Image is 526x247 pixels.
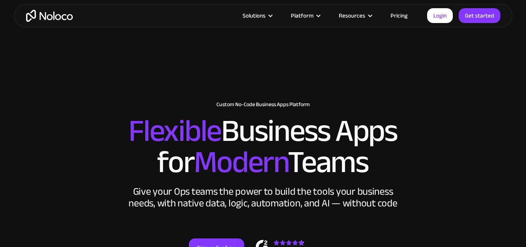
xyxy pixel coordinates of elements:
span: Flexible [128,102,221,160]
h2: Business Apps for Teams [22,116,505,178]
div: Solutions [243,11,266,21]
a: Pricing [381,11,417,21]
div: Platform [291,11,313,21]
div: Platform [281,11,329,21]
div: Give your Ops teams the power to build the tools your business needs, with native data, logic, au... [127,186,399,209]
div: Resources [339,11,365,21]
a: Login [427,8,453,23]
a: Get started [459,8,500,23]
a: home [26,10,73,22]
h1: Custom No-Code Business Apps Platform [22,101,505,108]
div: Resources [329,11,381,21]
div: Solutions [233,11,281,21]
span: Modern [194,133,288,191]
